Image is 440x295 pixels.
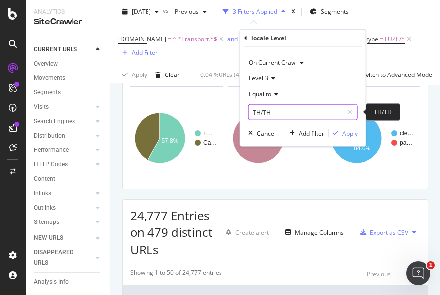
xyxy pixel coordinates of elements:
button: 3 Filters Applied [219,4,289,20]
div: locale Level [251,34,286,42]
div: Previous [367,270,391,278]
div: Cancel [257,129,276,137]
span: ^.*Transport.*$ [173,32,217,46]
button: Clear [151,67,180,83]
button: Previous [171,4,211,20]
div: Outlinks [34,203,56,213]
div: Create alert [235,228,269,237]
a: Content [34,174,103,184]
a: NEW URLS [34,233,93,243]
button: Apply [118,67,147,83]
div: 0.04 % URLs ( 479 on 976K ) [200,71,272,79]
button: Switch to Advanced Mode [357,67,432,83]
div: Overview [34,59,58,69]
div: TH/TH [366,103,400,121]
div: Movements [34,73,65,83]
div: Add Filter [132,48,158,57]
text: Ca… [203,139,217,146]
div: Segments [34,87,61,98]
text: F… [203,130,213,137]
button: Add Filter [118,47,158,59]
div: Clear [165,71,180,79]
div: Performance [34,145,69,155]
svg: A chart. [228,95,319,181]
span: = [380,35,383,43]
div: and [227,35,238,43]
span: Previous [171,7,199,16]
a: Overview [34,59,103,69]
div: Distribution [34,131,65,141]
button: Export as CSV [356,224,408,240]
div: Showing 1 to 50 of 24,777 entries [130,268,222,280]
span: FUZE/* [385,32,405,46]
a: Search Engines [34,116,93,127]
span: 1 [427,261,435,269]
button: Segments [306,4,353,20]
div: Sitemaps [34,217,59,227]
a: Inlinks [34,188,93,199]
div: Analytics [34,8,102,16]
button: Previous [367,268,391,280]
a: DISAPPEARED URLS [34,247,93,268]
text: cle… [400,130,413,137]
span: On Current Crawl [249,58,297,67]
iframe: Intercom live chat [406,261,430,285]
div: Analysis Info [34,277,69,287]
span: Level 3 [249,74,268,82]
text: 57.8% [161,137,178,144]
span: [DOMAIN_NAME] [118,35,166,43]
a: Segments [34,87,103,98]
a: HTTP Codes [34,159,93,170]
div: Switch to Advanced Mode [361,71,432,79]
a: CURRENT URLS [34,44,93,55]
div: Apply [132,71,147,79]
div: Export as CSV [370,228,408,237]
button: [DATE] [118,4,163,20]
div: Visits [34,102,49,112]
span: vs [163,6,171,15]
button: Add filter [286,128,324,138]
div: SiteCrawler [34,16,102,28]
div: DISAPPEARED URLS [34,247,84,268]
div: Add filter [299,129,324,137]
text: 84.6% [354,145,370,152]
a: Visits [34,102,93,112]
div: Content [34,174,55,184]
a: Outlinks [34,203,93,213]
div: CURRENT URLS [34,44,77,55]
a: Distribution [34,131,93,141]
div: Inlinks [34,188,51,199]
svg: A chart. [327,95,418,181]
span: 24,777 Entries on 479 distinct URLs [130,207,213,258]
div: Apply [342,129,358,137]
div: Manage Columns [295,228,344,237]
span: = [168,35,171,43]
div: times [289,7,297,17]
a: Performance [34,145,93,155]
button: Apply [329,128,358,138]
svg: A chart. [130,95,221,181]
button: Manage Columns [281,226,344,238]
button: and [227,34,238,44]
a: Sitemaps [34,217,93,227]
a: Movements [34,73,103,83]
text: pa… [400,139,412,146]
span: Equal to [249,90,271,98]
div: Search Engines [34,116,75,127]
a: Analysis Info [34,277,103,287]
div: HTTP Codes [34,159,68,170]
button: Create alert [222,224,269,240]
span: 2025 Sep. 21st [132,7,151,16]
div: NEW URLS [34,233,63,243]
span: Segments [321,7,349,16]
div: 3 Filters Applied [233,7,277,16]
button: Cancel [244,128,276,138]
